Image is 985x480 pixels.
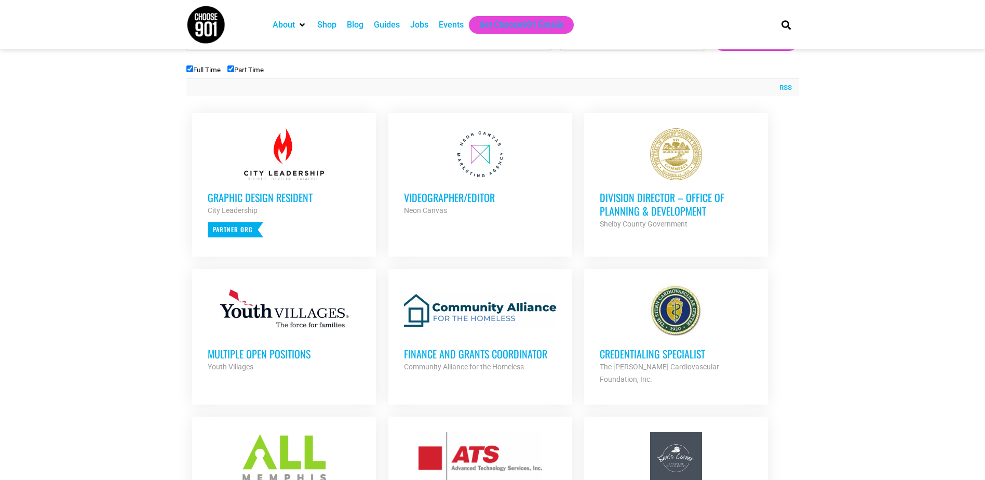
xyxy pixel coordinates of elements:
a: Jobs [410,19,428,31]
a: Division Director – Office of Planning & Development Shelby County Government [584,113,768,246]
h3: Videographer/Editor [404,191,557,204]
strong: Shelby County Government [600,220,687,228]
a: About [273,19,295,31]
a: Multiple Open Positions Youth Villages [192,269,376,389]
strong: Youth Villages [208,363,253,371]
div: About [267,16,312,34]
h3: Multiple Open Positions [208,347,360,361]
label: Full Time [186,66,221,74]
a: Guides [374,19,400,31]
nav: Main nav [267,16,764,34]
div: Search [777,16,794,33]
p: Partner Org [208,222,263,237]
strong: Community Alliance for the Homeless [404,363,524,371]
strong: Neon Canvas [404,206,447,215]
a: Blog [347,19,363,31]
a: Credentialing Specialist The [PERSON_NAME] Cardiovascular Foundation, Inc. [584,269,768,401]
a: Videographer/Editor Neon Canvas [388,113,572,232]
input: Part Time [227,65,234,72]
input: Full Time [186,65,193,72]
a: Shop [317,19,336,31]
h3: Graphic Design Resident [208,191,360,204]
a: Graphic Design Resident City Leadership Partner Org [192,113,376,253]
label: Part Time [227,66,264,74]
a: RSS [774,83,792,93]
strong: The [PERSON_NAME] Cardiovascular Foundation, Inc. [600,363,719,383]
a: Get Choose901 Emails [479,19,563,31]
a: Finance and Grants Coordinator Community Alliance for the Homeless [388,269,572,389]
a: Events [439,19,464,31]
h3: Division Director – Office of Planning & Development [600,191,752,218]
h3: Finance and Grants Coordinator [404,347,557,361]
h3: Credentialing Specialist [600,347,752,361]
strong: City Leadership [208,206,258,215]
